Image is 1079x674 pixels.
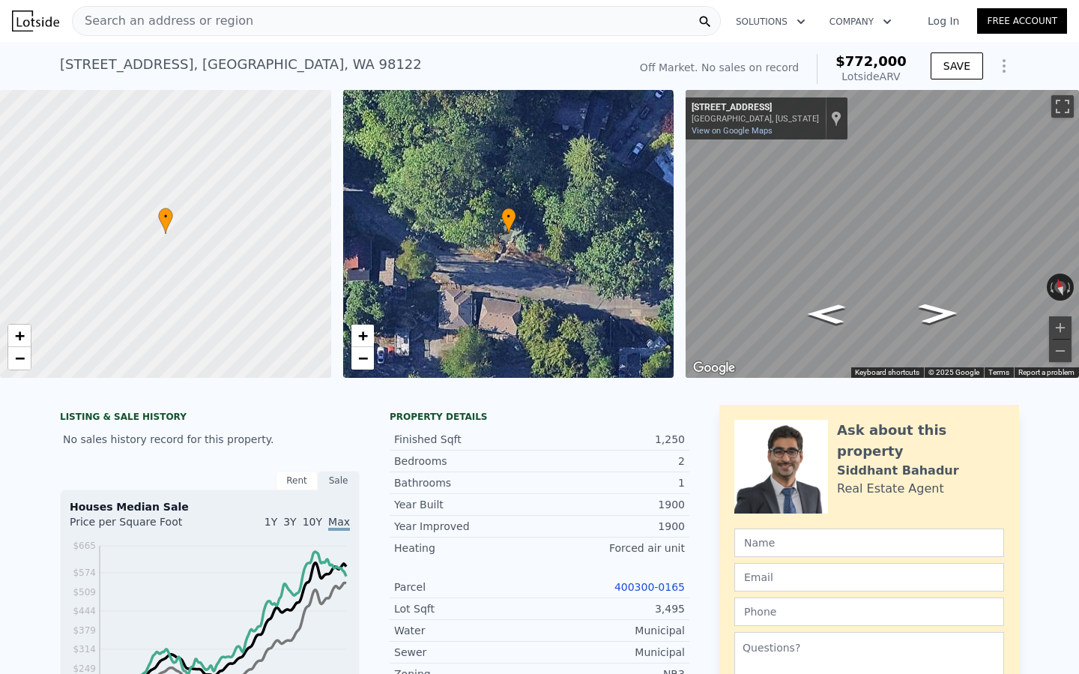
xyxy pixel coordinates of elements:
[394,541,539,556] div: Heating
[931,52,983,79] button: SAVE
[539,541,685,556] div: Forced air unit
[276,471,318,490] div: Rent
[15,326,25,345] span: +
[394,623,539,638] div: Water
[692,102,819,114] div: [STREET_ADDRESS]
[539,475,685,490] div: 1
[394,475,539,490] div: Bathrooms
[70,499,350,514] div: Houses Median Sale
[60,411,360,426] div: LISTING & SALE HISTORY
[394,497,539,512] div: Year Built
[539,497,685,512] div: 1900
[303,516,322,528] span: 10Y
[539,601,685,616] div: 3,495
[910,13,977,28] a: Log In
[73,568,96,578] tspan: $574
[724,8,817,35] button: Solutions
[1066,274,1075,301] button: Rotate clockwise
[539,454,685,469] div: 2
[73,625,96,636] tspan: $379
[831,110,841,127] a: Show location on map
[351,347,374,370] a: Zoom out
[60,54,422,75] div: [STREET_ADDRESS] , [GEOGRAPHIC_DATA] , WA 98122
[12,10,59,31] img: Lotside
[394,432,539,447] div: Finished Sqft
[8,325,31,347] a: Zoom in
[357,349,367,367] span: −
[73,587,96,598] tspan: $509
[8,347,31,370] a: Zoom out
[686,90,1079,378] div: Street View
[817,8,904,35] button: Company
[837,420,1004,462] div: Ask about this property
[640,60,799,75] div: Off Market. No sales on record
[989,51,1019,81] button: Show Options
[328,516,350,531] span: Max
[394,580,539,595] div: Parcel
[686,90,1079,378] div: Map
[73,12,253,30] span: Search an address or region
[73,541,96,551] tspan: $665
[357,326,367,345] span: +
[692,126,773,136] a: View on Google Maps
[73,664,96,674] tspan: $249
[734,563,1004,592] input: Email
[837,480,944,498] div: Real Estate Agent
[977,8,1067,34] a: Free Account
[835,53,907,69] span: $772,000
[1018,368,1075,376] a: Report a problem
[734,529,1004,557] input: Name
[15,349,25,367] span: −
[73,606,96,616] tspan: $444
[1049,316,1072,339] button: Zoom in
[283,516,296,528] span: 3Y
[734,598,1004,626] input: Phone
[855,367,919,378] button: Keyboard shortcuts
[539,519,685,534] div: 1900
[394,454,539,469] div: Bedrooms
[988,368,1009,376] a: Terms
[1049,340,1072,362] button: Zoom out
[394,519,539,534] div: Year Improved
[791,299,862,328] path: Go West, E Alder St
[60,426,360,453] div: No sales history record for this property.
[835,69,907,84] div: Lotside ARV
[390,411,689,423] div: Property details
[73,644,96,655] tspan: $314
[1051,95,1074,118] button: Toggle fullscreen view
[614,581,685,593] a: 400300-0165
[1047,274,1055,301] button: Rotate counterclockwise
[1051,273,1070,302] button: Reset the view
[351,325,374,347] a: Zoom in
[501,210,516,223] span: •
[837,462,959,480] div: Siddhant Bahadur
[158,208,173,234] div: •
[158,210,173,223] span: •
[689,358,739,378] img: Google
[70,514,210,538] div: Price per Square Foot
[901,298,976,328] path: Go East, E Alder St
[689,358,739,378] a: Open this area in Google Maps (opens a new window)
[394,645,539,660] div: Sewer
[265,516,277,528] span: 1Y
[539,623,685,638] div: Municipal
[539,645,685,660] div: Municipal
[501,208,516,234] div: •
[692,114,819,124] div: [GEOGRAPHIC_DATA], [US_STATE]
[394,601,539,616] div: Lot Sqft
[539,432,685,447] div: 1,250
[318,471,360,490] div: Sale
[928,368,979,376] span: © 2025 Google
